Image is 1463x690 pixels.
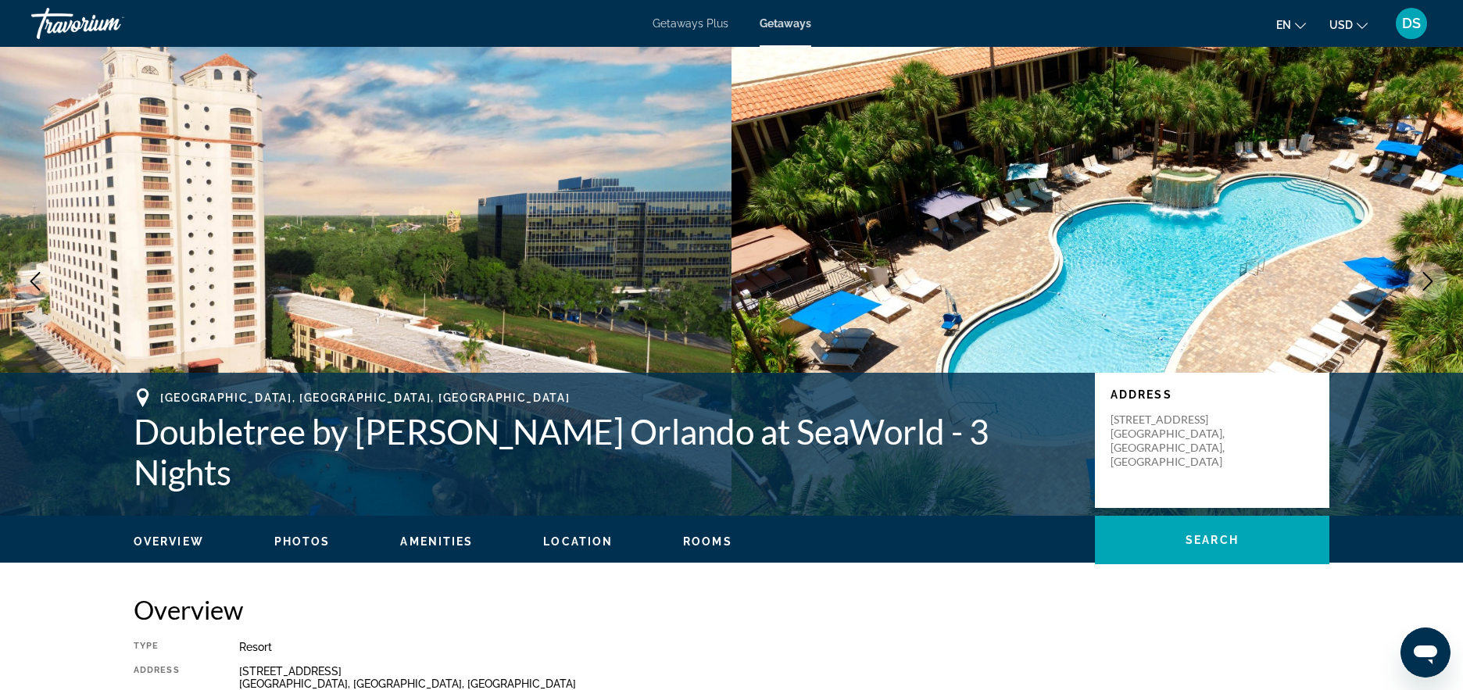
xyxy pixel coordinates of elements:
a: Getaways [760,17,811,30]
span: Search [1186,534,1239,546]
div: [STREET_ADDRESS] [GEOGRAPHIC_DATA], [GEOGRAPHIC_DATA], [GEOGRAPHIC_DATA] [239,665,1329,690]
div: Resort [239,641,1329,653]
button: User Menu [1391,7,1432,40]
span: Location [543,535,613,548]
h2: Overview [134,594,1329,625]
button: Photos [274,534,331,549]
button: Search [1095,516,1329,564]
a: Getaways Plus [653,17,728,30]
div: Type [134,641,200,653]
span: Amenities [400,535,473,548]
span: DS [1402,16,1421,31]
span: Overview [134,535,204,548]
button: Amenities [400,534,473,549]
button: Change language [1276,13,1306,36]
span: Rooms [683,535,732,548]
span: en [1276,19,1291,31]
button: Overview [134,534,204,549]
span: Photos [274,535,331,548]
a: Travorium [31,3,188,44]
div: Address [134,665,200,690]
span: [GEOGRAPHIC_DATA], [GEOGRAPHIC_DATA], [GEOGRAPHIC_DATA] [160,391,570,404]
iframe: Button to launch messaging window [1400,627,1450,677]
p: [STREET_ADDRESS] [GEOGRAPHIC_DATA], [GEOGRAPHIC_DATA], [GEOGRAPHIC_DATA] [1111,413,1236,469]
button: Rooms [683,534,732,549]
button: Previous image [16,262,55,301]
button: Next image [1408,262,1447,301]
button: Location [543,534,613,549]
span: USD [1329,19,1353,31]
p: Address [1111,388,1314,401]
h1: Doubletree by [PERSON_NAME] Orlando at SeaWorld - 3 Nights [134,411,1079,492]
button: Change currency [1329,13,1368,36]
